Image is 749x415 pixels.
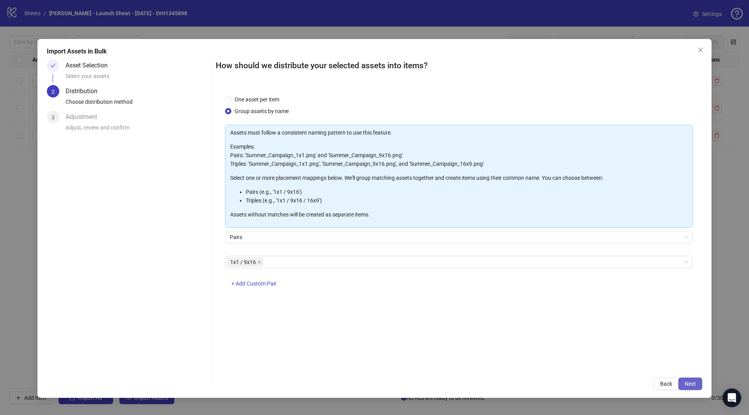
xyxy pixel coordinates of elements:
[694,44,707,56] button: Close
[230,142,688,168] p: Examples: Pairs: 'Summer_Campaign_1x1.png' and 'Summer_Campaign_9x16.png' Triples: 'Summer_Campai...
[66,98,209,111] div: Choose distribution method
[66,59,114,72] div: Asset Selection
[66,123,209,137] div: Adjust, review and confirm
[678,378,702,390] button: Next
[698,47,704,53] span: close
[230,174,688,182] p: Select one or more placement mappings below. We'll group matching assets together and create item...
[66,72,209,85] div: Select your assets
[51,89,55,95] span: 2
[685,381,696,387] span: Next
[225,278,283,290] button: + Add Custom Pair
[51,114,55,121] span: 3
[654,378,678,390] button: Back
[246,188,688,196] li: Pairs (e.g., '1x1 / 9x16')
[66,111,103,123] div: Adjustment
[230,258,256,266] span: 1x1 / 9x16
[722,388,741,407] div: Open Intercom Messenger
[660,381,672,387] span: Back
[230,231,688,243] span: Pairs
[216,59,702,72] h2: How should we distribute your selected assets into items?
[231,107,292,115] span: Group assets by name
[66,85,104,98] div: Distribution
[50,63,56,68] span: check
[47,47,702,56] div: Import Assets in Bulk
[246,196,688,205] li: Triples (e.g., '1x1 / 9x16 / 16x9')
[231,280,277,287] span: + Add Custom Pair
[230,128,688,137] p: Assets must follow a consistent naming pattern to use this feature.
[257,260,261,264] span: close
[230,210,688,219] p: Assets without matches will be created as separate items.
[227,257,263,267] span: 1x1 / 9x16
[231,95,282,104] span: One asset per item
